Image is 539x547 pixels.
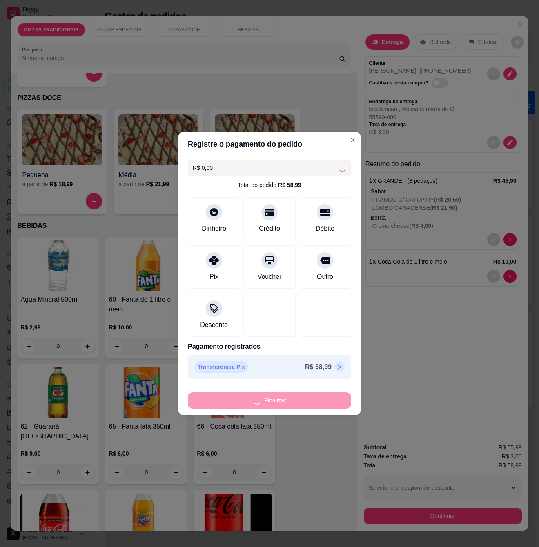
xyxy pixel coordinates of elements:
[259,224,280,233] div: Crédito
[258,272,282,282] div: Voucher
[178,132,361,156] header: Registre o pagamento do pedido
[202,224,226,233] div: Dinheiro
[305,362,332,372] p: R$ 58,99
[194,361,248,373] p: Transferência Pix
[316,224,334,233] div: Débito
[209,272,218,282] div: Pix
[188,342,351,351] p: Pagamento registrados
[193,160,338,176] input: Ex.: hambúrguer de cordeiro
[346,133,359,147] button: Close
[200,320,228,330] div: Desconto
[338,164,346,172] div: Loading
[278,181,301,189] div: R$ 58,99
[317,272,333,282] div: Outro
[238,181,301,189] div: Total do pedido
